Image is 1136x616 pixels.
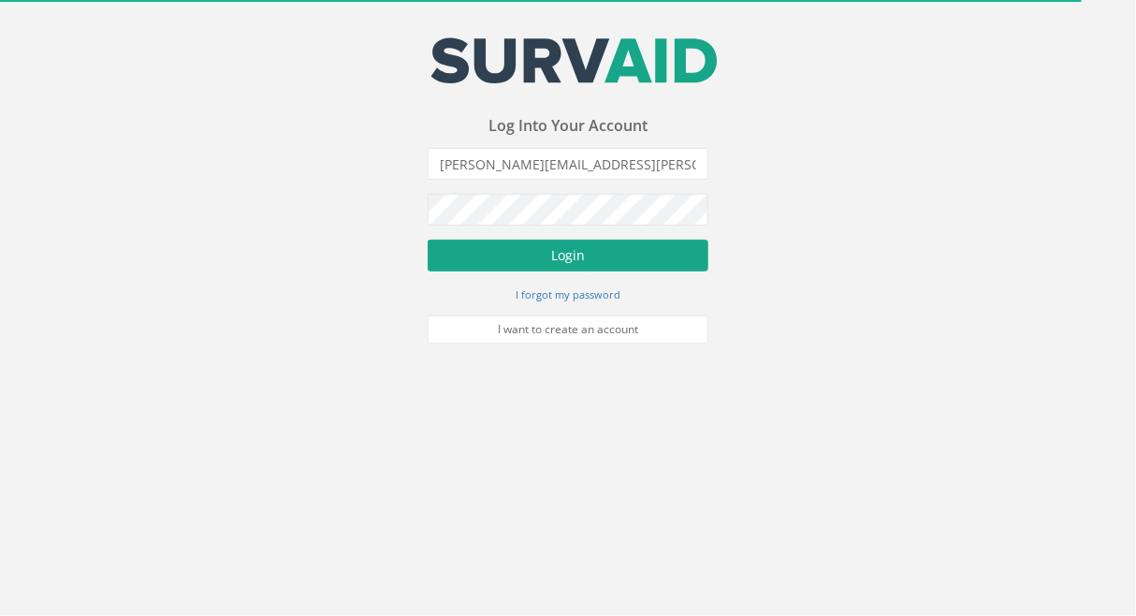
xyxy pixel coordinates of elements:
small: I forgot my password [516,287,620,301]
a: I want to create an account [428,315,708,344]
a: I forgot my password [516,286,620,302]
h3: Log Into Your Account [428,118,708,135]
button: Login [428,240,708,271]
input: Email [428,148,708,180]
